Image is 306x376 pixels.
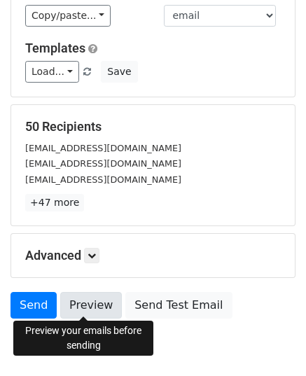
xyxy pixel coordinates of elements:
[25,174,181,185] small: [EMAIL_ADDRESS][DOMAIN_NAME]
[125,292,232,319] a: Send Test Email
[25,158,181,169] small: [EMAIL_ADDRESS][DOMAIN_NAME]
[25,61,79,83] a: Load...
[11,292,57,319] a: Send
[13,321,153,356] div: Preview your emails before sending
[25,248,281,263] h5: Advanced
[25,5,111,27] a: Copy/paste...
[25,194,84,211] a: +47 more
[101,61,137,83] button: Save
[60,292,122,319] a: Preview
[25,143,181,153] small: [EMAIL_ADDRESS][DOMAIN_NAME]
[25,119,281,134] h5: 50 Recipients
[25,41,85,55] a: Templates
